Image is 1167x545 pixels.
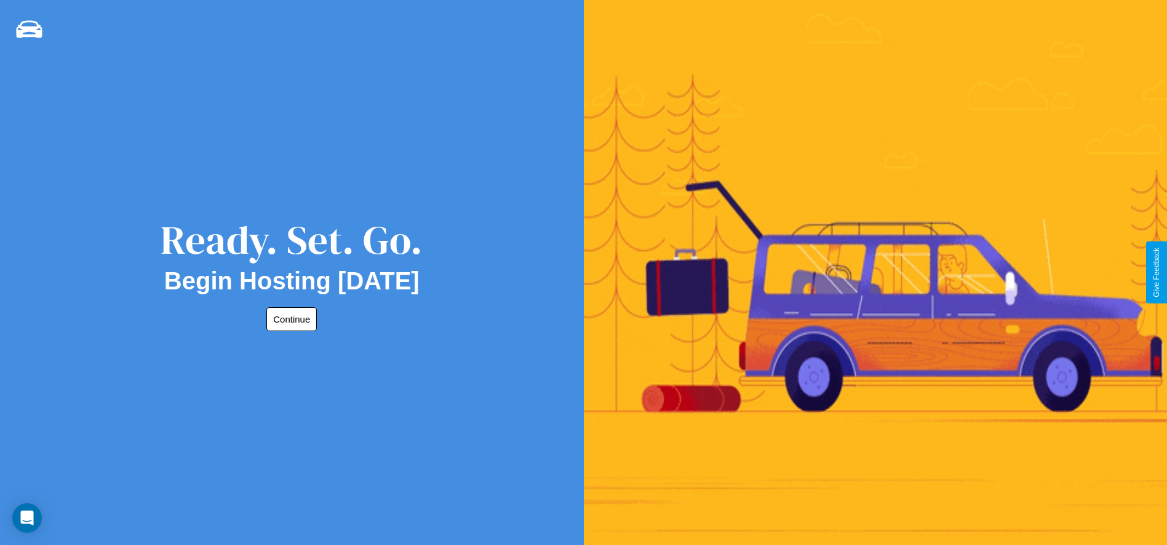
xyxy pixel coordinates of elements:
[12,503,42,533] div: Open Intercom Messenger
[1152,248,1161,297] div: Give Feedback
[161,213,423,267] div: Ready. Set. Go.
[164,267,420,295] h2: Begin Hosting [DATE]
[266,307,317,331] button: Continue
